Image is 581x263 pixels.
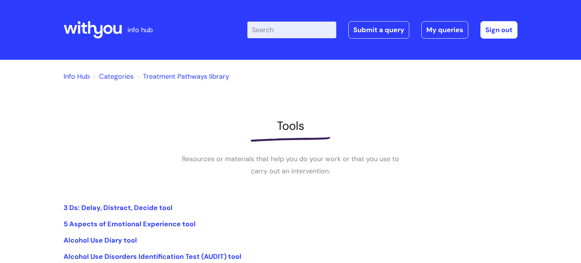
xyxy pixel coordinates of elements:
[99,72,134,81] a: Categories
[92,70,134,82] li: Solution home
[143,72,229,81] a: Treatment Pathways library
[64,119,517,133] h1: Tools
[64,203,172,212] a: 3 Ds: Delay, Distract, Decide tool
[135,70,229,82] li: Treatment Pathways library
[127,24,153,36] p: info hub
[480,21,517,39] a: Sign out
[64,252,241,261] a: Alcohol Use Disorders Identification Test (AUDIT) tool
[348,21,409,39] a: Submit a query
[421,21,468,39] a: My queries
[64,219,196,229] a: 5 Aspects of Emotional Experience tool
[247,21,517,39] div: | -
[247,22,336,38] input: Search
[64,72,90,81] a: Info Hub
[177,153,404,177] p: Resources or materials that help you do your work or that you use to carry out an intervention.
[64,236,137,245] a: Alcohol Use Diary tool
